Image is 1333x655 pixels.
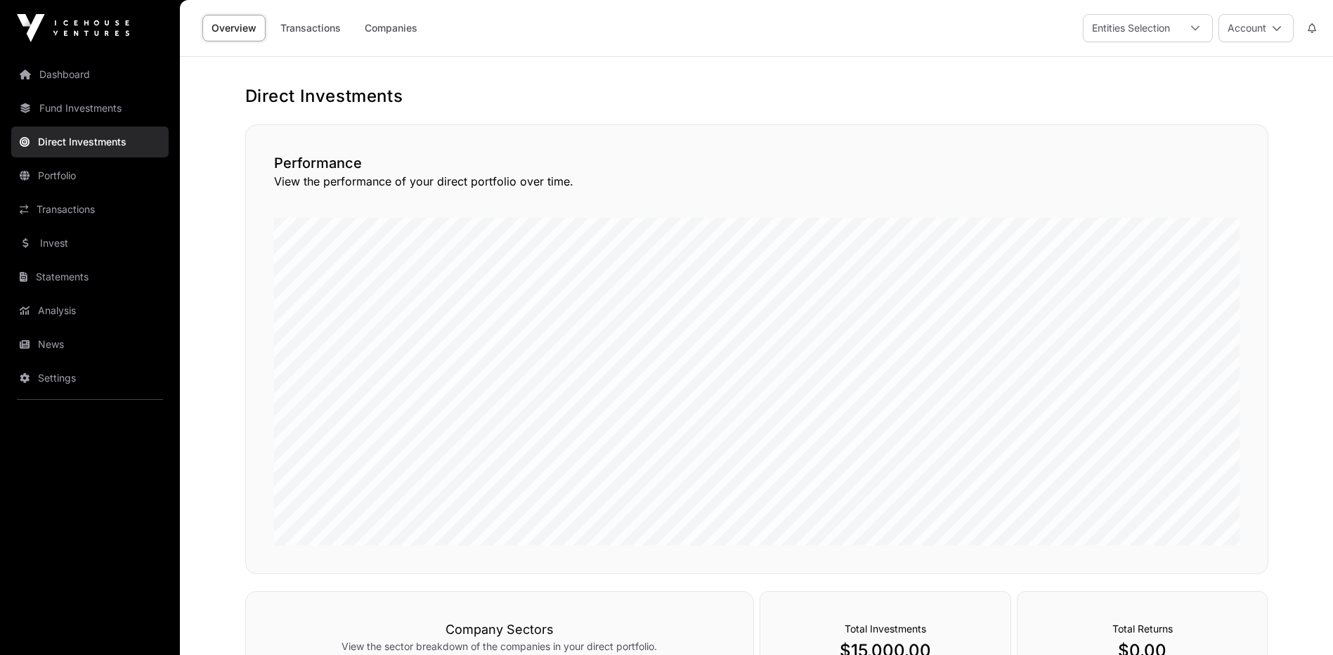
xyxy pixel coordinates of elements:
[11,127,169,157] a: Direct Investments
[274,620,725,640] h3: Company Sectors
[245,85,1268,108] h1: Direct Investments
[11,261,169,292] a: Statements
[274,640,725,654] p: View the sector breakdown of the companies in your direct portfolio.
[17,14,129,42] img: Icehouse Ventures Logo
[11,228,169,259] a: Invest
[1263,588,1333,655] div: Chat-Widget
[11,93,169,124] a: Fund Investments
[11,59,169,90] a: Dashboard
[274,173,1240,190] p: View the performance of your direct portfolio over time.
[271,15,350,41] a: Transactions
[11,194,169,225] a: Transactions
[202,15,266,41] a: Overview
[1218,14,1294,42] button: Account
[1112,623,1173,635] span: Total Returns
[11,295,169,326] a: Analysis
[1084,15,1178,41] div: Entities Selection
[11,160,169,191] a: Portfolio
[845,623,926,635] span: Total Investments
[356,15,427,41] a: Companies
[1263,588,1333,655] iframe: Chat Widget
[11,329,169,360] a: News
[11,363,169,394] a: Settings
[274,153,1240,173] h2: Performance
